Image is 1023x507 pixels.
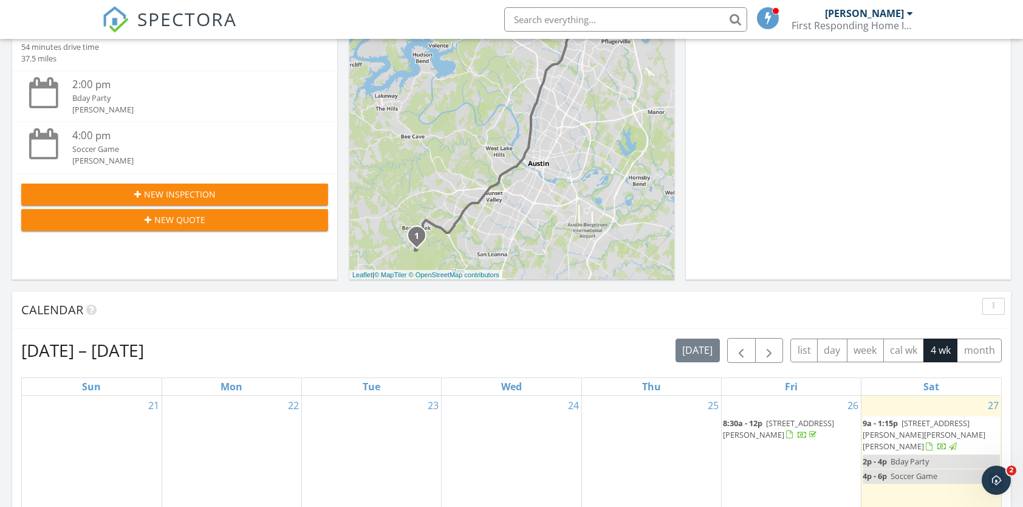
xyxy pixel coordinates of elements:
[504,7,747,32] input: Search everything...
[723,418,762,429] span: 8:30a - 12p
[349,270,502,280] div: |
[982,466,1011,495] iframe: Intercom live chat
[825,7,904,19] div: [PERSON_NAME]
[102,16,237,42] a: SPECTORA
[102,6,129,33] img: The Best Home Inspection Software - Spectora
[144,188,216,201] span: New Inspection
[417,235,424,243] div: 156 Mary Elise Wy, Austin, TX 78737
[72,104,303,116] div: [PERSON_NAME]
[723,418,834,440] a: 8:30a - 12p [STREET_ADDRESS][PERSON_NAME]
[863,418,985,452] a: 9a - 1:15p [STREET_ADDRESS][PERSON_NAME][PERSON_NAME][PERSON_NAME]
[72,77,303,92] div: 2:00 pm
[218,378,245,395] a: Monday
[146,396,162,415] a: Go to September 21, 2025
[21,209,328,231] button: New Quote
[21,302,83,318] span: Calendar
[863,418,898,429] span: 9a - 1:15p
[72,92,303,104] div: Bday Party
[21,338,144,362] h2: [DATE] – [DATE]
[792,19,913,32] div: First Responding Home Inspections
[863,471,887,481] span: 4p - 6p
[891,471,937,481] span: Soccer Game
[845,396,861,415] a: Go to September 26, 2025
[863,416,1000,455] a: 9a - 1:15p [STREET_ADDRESS][PERSON_NAME][PERSON_NAME][PERSON_NAME]
[790,339,818,362] button: list
[286,396,301,415] a: Go to September 22, 2025
[499,378,524,395] a: Wednesday
[80,378,103,395] a: Sunday
[21,41,99,53] div: 54 minutes drive time
[723,418,834,440] span: [STREET_ADDRESS][PERSON_NAME]
[374,271,407,278] a: © MapTiler
[21,184,328,205] button: New Inspection
[921,378,942,395] a: Saturday
[425,396,441,415] a: Go to September 23, 2025
[985,396,1001,415] a: Go to September 27, 2025
[817,339,847,362] button: day
[352,271,372,278] a: Leaflet
[755,338,784,363] button: Next
[847,339,884,362] button: week
[72,143,303,155] div: Soccer Game
[891,456,929,467] span: Bday Party
[72,128,303,143] div: 4:00 pm
[883,339,925,362] button: cal wk
[409,271,499,278] a: © OpenStreetMap contributors
[727,338,756,363] button: Previous
[414,232,419,241] i: 1
[923,339,957,362] button: 4 wk
[957,339,1002,362] button: month
[72,155,303,167] div: [PERSON_NAME]
[566,396,581,415] a: Go to September 24, 2025
[1007,466,1016,475] span: 2
[640,378,663,395] a: Thursday
[863,456,887,467] span: 2p - 4p
[154,213,205,226] span: New Quote
[137,6,237,32] span: SPECTORA
[782,378,800,395] a: Friday
[360,378,383,395] a: Tuesday
[21,53,99,64] div: 37.5 miles
[723,416,860,443] a: 8:30a - 12p [STREET_ADDRESS][PERSON_NAME]
[705,396,721,415] a: Go to September 25, 2025
[863,418,985,452] span: [STREET_ADDRESS][PERSON_NAME][PERSON_NAME][PERSON_NAME]
[676,339,720,362] button: [DATE]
